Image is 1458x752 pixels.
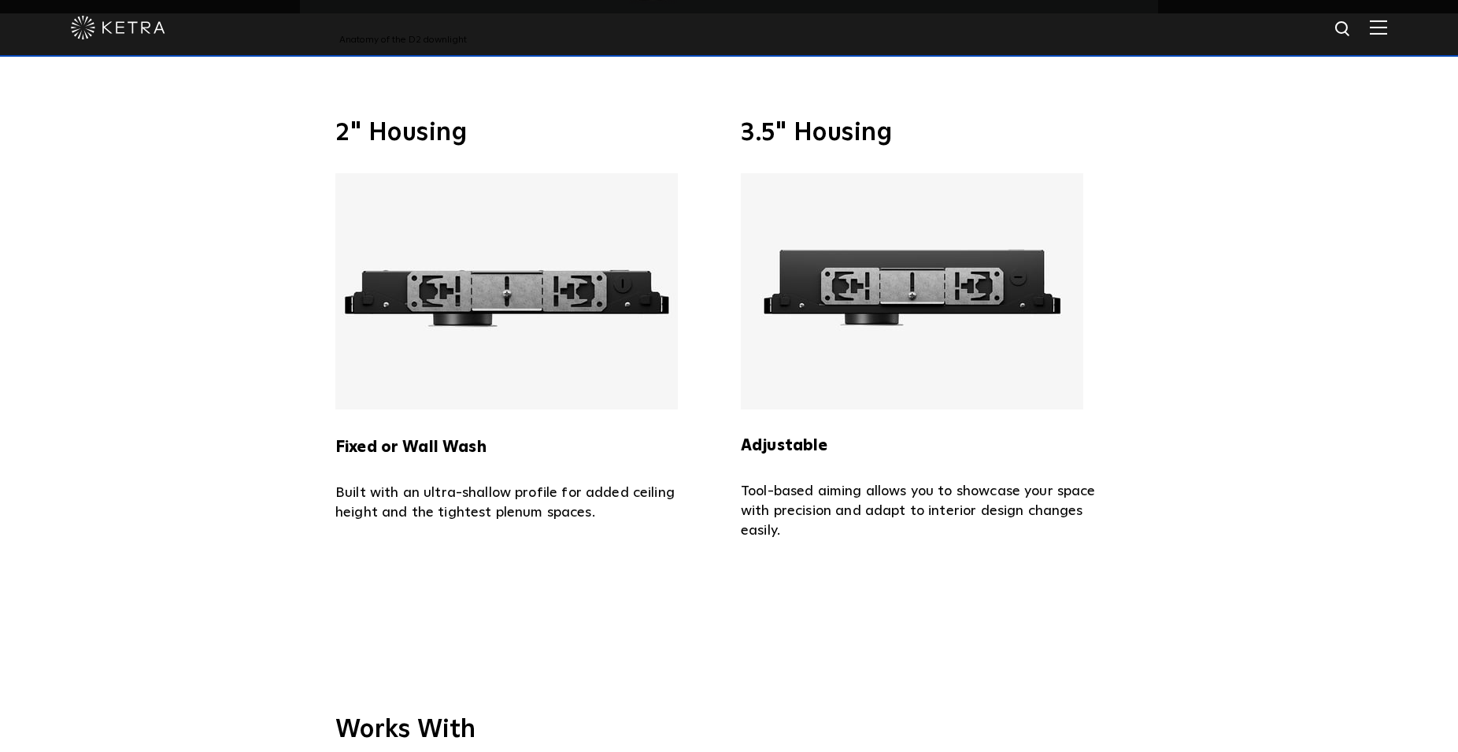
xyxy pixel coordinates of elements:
[741,173,1083,409] img: Ketra 3.5" Adjustable Housing with an ultra slim profile
[335,483,717,523] p: Built with an ultra-shallow profile for added ceiling height and the tightest plenum spaces.
[335,120,717,146] h3: 2" Housing
[335,173,678,409] img: Ketra 2" Fixed or Wall Wash Housing with an ultra slim profile
[1334,20,1353,39] img: search icon
[741,438,828,454] strong: Adjustable
[741,482,1123,541] p: Tool-based aiming allows you to showcase your space with precision and adapt to interior design c...
[741,120,1123,146] h3: 3.5" Housing
[335,439,487,455] strong: Fixed or Wall Wash
[1370,20,1387,35] img: Hamburger%20Nav.svg
[71,16,165,39] img: ketra-logo-2019-white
